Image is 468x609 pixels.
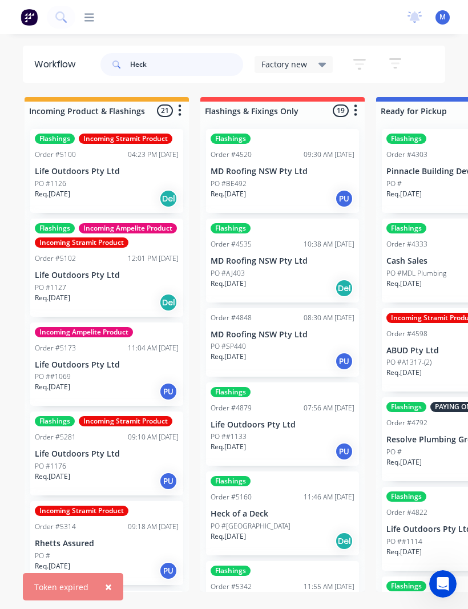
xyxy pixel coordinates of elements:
[35,461,66,471] p: PO #1176
[335,279,353,297] div: Del
[128,150,179,160] div: 04:23 PM [DATE]
[335,352,353,370] div: PU
[128,432,179,442] div: 09:10 AM [DATE]
[21,9,38,26] img: Factory
[211,150,252,160] div: Order #4520
[30,219,183,317] div: FlashingsIncoming Ampelite ProductIncoming Stramit ProductOrder #510212:01 PM [DATE]Life Outdoors...
[386,537,422,547] p: PO ##1114
[386,507,427,518] div: Order #4822
[206,219,359,303] div: FlashingsOrder #453510:38 AM [DATE]MD Roofing NSW Pty LtdPO #AJ403Req.[DATE]Del
[211,189,246,199] p: Req. [DATE]
[35,189,70,199] p: Req. [DATE]
[211,268,245,279] p: PO #AJ403
[386,134,426,144] div: Flashings
[386,357,431,368] p: PO #A1317-(2)
[386,447,402,457] p: PO #
[211,492,252,502] div: Order #5160
[35,561,70,571] p: Req. [DATE]
[35,382,70,392] p: Req. [DATE]
[128,343,179,353] div: 11:04 AM [DATE]
[35,360,179,370] p: Life Outdoors Pty Ltd
[206,308,359,377] div: Order #484808:30 AM [DATE]MD Roofing NSW Pty LtdPO #SP440Req.[DATE]PU
[130,53,243,76] input: Search for orders...
[79,223,177,233] div: Incoming Ampelite Product
[386,581,426,591] div: Flashings
[211,179,247,189] p: PO #BE492
[35,506,128,516] div: Incoming Stramit Product
[386,457,422,467] p: Req. [DATE]
[211,531,246,542] p: Req. [DATE]
[335,532,353,550] div: Del
[159,562,177,580] div: PU
[211,352,246,362] p: Req. [DATE]
[79,134,172,144] div: Incoming Stramit Product
[128,253,179,264] div: 12:01 PM [DATE]
[211,134,251,144] div: Flashings
[128,522,179,532] div: 09:18 AM [DATE]
[35,293,70,303] p: Req. [DATE]
[211,167,354,176] p: MD Roofing NSW Pty Ltd
[211,279,246,289] p: Req. [DATE]
[35,432,76,442] div: Order #5281
[35,283,66,293] p: PO #1127
[35,522,76,532] div: Order #5314
[439,12,446,22] span: M
[386,239,427,249] div: Order #4333
[211,223,251,233] div: Flashings
[159,472,177,490] div: PU
[35,327,133,337] div: Incoming Ampelite Product
[34,581,88,593] div: Token expired
[211,442,246,452] p: Req. [DATE]
[386,402,426,412] div: Flashings
[105,579,112,595] span: ×
[386,189,422,199] p: Req. [DATE]
[211,420,354,430] p: Life Outdoors Pty Ltd
[30,322,183,406] div: Incoming Ampelite ProductOrder #517311:04 AM [DATE]Life Outdoors Pty LtdPO ##1069Req.[DATE]PU
[34,58,81,71] div: Workflow
[206,129,359,213] div: FlashingsOrder #452009:30 AM [DATE]MD Roofing NSW Pty LtdPO #BE492Req.[DATE]PU
[211,566,251,576] div: Flashings
[304,313,354,323] div: 08:30 AM [DATE]
[35,343,76,353] div: Order #5173
[304,403,354,413] div: 07:56 AM [DATE]
[35,271,179,280] p: Life Outdoors Pty Ltd
[304,492,354,502] div: 11:46 AM [DATE]
[304,239,354,249] div: 10:38 AM [DATE]
[35,471,70,482] p: Req. [DATE]
[386,279,422,289] p: Req. [DATE]
[211,330,354,340] p: MD Roofing NSW Pty Ltd
[386,491,426,502] div: Flashings
[386,268,446,279] p: PO #MDL Plumbing
[211,239,252,249] div: Order #4535
[335,189,353,208] div: PU
[30,129,183,213] div: FlashingsIncoming Stramit ProductOrder #510004:23 PM [DATE]Life Outdoors Pty LtdPO #1126Req.[DATE...
[211,256,354,266] p: MD Roofing NSW Pty Ltd
[94,573,123,600] button: Close
[35,237,128,248] div: Incoming Stramit Product
[429,570,457,598] iframe: Intercom live chat
[211,313,252,323] div: Order #4848
[206,382,359,466] div: FlashingsOrder #487907:56 AM [DATE]Life Outdoors Pty LtdPO ##1133Req.[DATE]PU
[35,150,76,160] div: Order #5100
[211,387,251,397] div: Flashings
[211,582,252,592] div: Order #5342
[159,293,177,312] div: Del
[30,412,183,495] div: FlashingsIncoming Stramit ProductOrder #528109:10 AM [DATE]Life Outdoors Pty LtdPO #1176Req.[DATE]PU
[386,223,426,233] div: Flashings
[79,416,172,426] div: Incoming Stramit Product
[211,403,252,413] div: Order #4879
[386,150,427,160] div: Order #4303
[261,58,307,70] span: Factory new
[159,189,177,208] div: Del
[35,179,66,189] p: PO #1126
[304,150,354,160] div: 09:30 AM [DATE]
[386,368,422,378] p: Req. [DATE]
[35,134,75,144] div: Flashings
[30,501,183,585] div: Incoming Stramit ProductOrder #531409:18 AM [DATE]Rhetts AssuredPO #Req.[DATE]PU
[211,509,354,519] p: Heck of a Deck
[35,372,71,382] p: PO ##1069
[35,539,179,548] p: Rhetts Assured
[35,551,50,561] p: PO #
[386,547,422,557] p: Req. [DATE]
[211,431,247,442] p: PO ##1133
